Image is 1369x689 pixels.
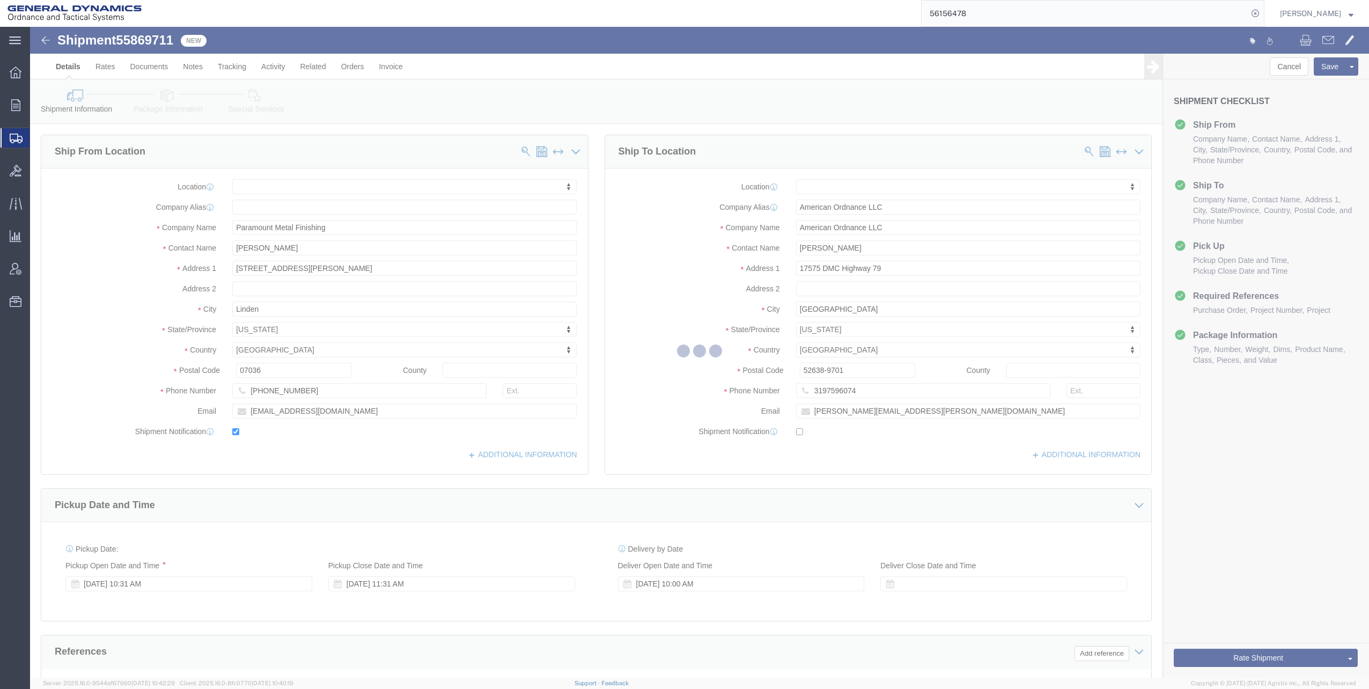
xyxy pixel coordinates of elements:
a: Support [575,680,601,686]
span: [DATE] 10:40:19 [252,680,293,686]
span: Client: 2025.16.0-8fc0770 [180,680,293,686]
span: Server: 2025.16.0-9544af67660 [43,680,175,686]
button: [PERSON_NAME] [1279,7,1354,20]
a: Feedback [601,680,629,686]
img: logo [8,5,142,21]
span: Timothy Kilraine [1280,8,1341,19]
span: [DATE] 10:42:29 [131,680,175,686]
span: Copyright © [DATE]-[DATE] Agistix Inc., All Rights Reserved [1191,679,1356,688]
input: Search for shipment number, reference number [922,1,1248,26]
